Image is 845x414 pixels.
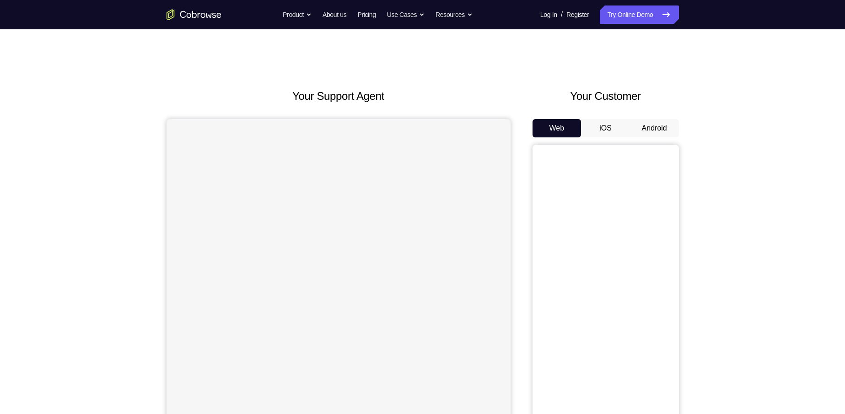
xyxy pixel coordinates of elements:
[283,5,312,24] button: Product
[630,119,679,137] button: Android
[323,5,346,24] a: About us
[600,5,678,24] a: Try Online Demo
[540,5,557,24] a: Log In
[436,5,473,24] button: Resources
[167,9,221,20] a: Go to the home page
[581,119,630,137] button: iOS
[387,5,425,24] button: Use Cases
[357,5,376,24] a: Pricing
[533,88,679,104] h2: Your Customer
[566,5,589,24] a: Register
[167,88,511,104] h2: Your Support Agent
[533,119,581,137] button: Web
[561,9,563,20] span: /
